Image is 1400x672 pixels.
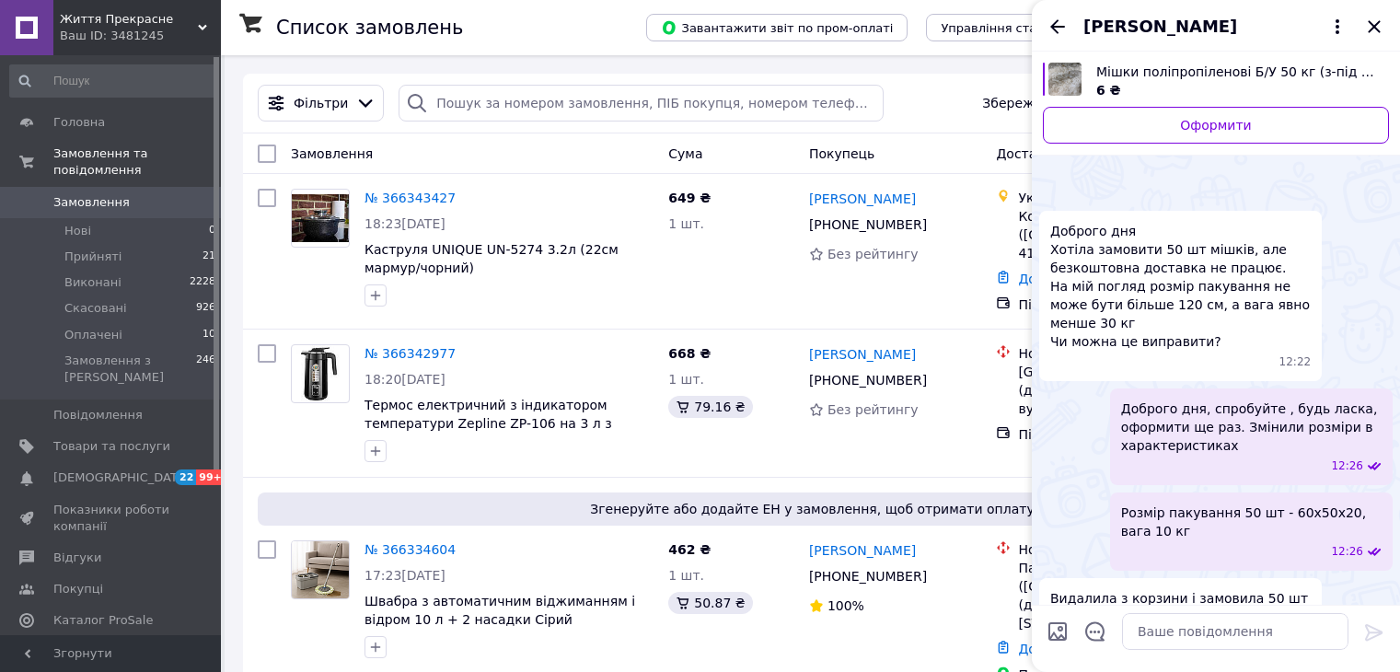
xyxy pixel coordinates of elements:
[1279,354,1312,370] span: 12:22 11.10.2025
[1050,589,1311,626] span: Видалила з корзини і замовила 50 шт знов, проблема не зникла
[364,346,456,361] a: № 366342977
[941,21,1082,35] span: Управління статусами
[996,146,1131,161] span: Доставка та оплата
[291,146,373,161] span: Замовлення
[827,402,919,417] span: Без рейтингу
[265,500,1360,518] span: Згенеруйте або додайте ЕН у замовлення, щоб отримати оплату
[364,242,619,275] a: Каструля UNIQUE UN-5274 3.2л (22см мармур/чорний)
[1018,189,1206,207] div: Укрпошта
[175,469,196,485] span: 22
[53,550,101,566] span: Відгуки
[291,189,350,248] a: Фото товару
[64,300,127,317] span: Скасовані
[668,146,702,161] span: Cума
[294,94,348,112] span: Фільтри
[64,353,196,386] span: Замовлення з [PERSON_NAME]
[1043,63,1389,99] a: Переглянути товар
[668,372,704,387] span: 1 шт.
[1096,63,1374,81] span: Мішки поліпропіленові Б/У 50 кг (з-під Борошна), 105×55 см разового використання
[202,327,215,343] span: 10
[190,274,215,291] span: 2228
[668,191,711,205] span: 649 ₴
[1331,458,1363,474] span: 12:26 11.10.2025
[53,581,103,597] span: Покупці
[668,216,704,231] span: 1 шт.
[291,540,350,599] a: Фото товару
[364,594,635,627] a: Швабра з автоматичним віджиманням і відром 10 л + 2 насадки Сірий
[209,223,215,239] span: 0
[1363,16,1385,38] button: Закрити
[809,190,916,208] a: [PERSON_NAME]
[53,469,190,486] span: [DEMOGRAPHIC_DATA]
[809,345,916,364] a: [PERSON_NAME]
[364,568,445,583] span: 17:23[DATE]
[399,85,884,122] input: Пошук за номером замовлення, ПІБ покупця, номером телефону, Email, номером накладної
[196,353,215,386] span: 246
[53,438,170,455] span: Товари та послуги
[809,541,916,560] a: [PERSON_NAME]
[982,94,1117,112] span: Збережені фільтри:
[364,216,445,231] span: 18:23[DATE]
[1121,504,1382,540] span: Розмір пакування 50 шт - 60х50х20, вага 10 кг
[64,274,121,291] span: Виконані
[827,598,864,613] span: 100%
[805,563,931,589] div: [PHONE_NUMBER]
[1018,642,1091,656] a: Додати ЕН
[53,114,105,131] span: Головна
[809,146,874,161] span: Покупець
[926,14,1096,41] button: Управління статусами
[827,247,919,261] span: Без рейтингу
[1043,107,1389,144] a: Оформити
[1018,363,1206,418] div: [GEOGRAPHIC_DATA], №109 (до 30 кг на одне місце): вул. [STREET_ADDRESS]
[668,542,711,557] span: 462 ₴
[64,249,121,265] span: Прийняті
[53,502,170,535] span: Показники роботи компанії
[1018,425,1206,444] div: Післяплата
[60,28,221,44] div: Ваш ID: 3481245
[1083,620,1107,643] button: Відкрити шаблони відповідей
[292,541,349,598] img: Фото товару
[9,64,217,98] input: Пошук
[661,19,893,36] span: Завантажити звіт по пром-оплаті
[805,212,931,238] div: [PHONE_NUMBER]
[1083,15,1237,39] span: [PERSON_NAME]
[60,11,198,28] span: Життя Прекрасне
[1018,272,1091,286] a: Додати ЕН
[53,612,153,629] span: Каталог ProSale
[53,407,143,423] span: Повідомлення
[668,568,704,583] span: 1 шт.
[296,345,343,402] img: Фото товару
[1096,83,1121,98] span: 6 ₴
[364,191,456,205] a: № 366343427
[668,592,752,614] div: 50.87 ₴
[64,327,122,343] span: Оплачені
[1121,400,1382,455] span: Доброго дня, спробуйте , будь ласка, оформити ще раз. Змінили розміри в характеристиках
[196,469,226,485] span: 99+
[1331,544,1363,560] span: 12:26 11.10.2025
[64,223,91,239] span: Нові
[1083,15,1348,39] button: [PERSON_NAME]
[668,396,752,418] div: 79.16 ₴
[364,542,456,557] a: № 366334604
[1050,222,1311,351] span: Доброго дня Хотіла замовити 50 шт мішків, але безкоштовна доставка не працює. На мій погляд розмі...
[1048,63,1082,96] img: 6870336620_w640_h640_meshki-polipropilenovye-bu.jpg
[1018,207,1206,262] div: Конотоп ([GEOGRAPHIC_DATA].), 41606, просп. Миру, 91
[1018,559,1206,632] div: Павлоград ([GEOGRAPHIC_DATA].), №13 (до 200 кг): вул. [STREET_ADDRESS]
[1018,295,1206,314] div: Післяплата
[291,344,350,403] a: Фото товару
[196,300,215,317] span: 926
[202,249,215,265] span: 21
[292,194,349,242] img: Фото товару
[1018,540,1206,559] div: Нова Пошта
[364,398,612,449] a: Термос електричний з індикатором температури Zepline ZP-106 на 3 л з потужністю 2200 Вт Чорний
[668,346,711,361] span: 668 ₴
[646,14,908,41] button: Завантажити звіт по пром-оплаті
[364,372,445,387] span: 18:20[DATE]
[53,194,130,211] span: Замовлення
[1047,16,1069,38] button: Назад
[805,367,931,393] div: [PHONE_NUMBER]
[53,145,221,179] span: Замовлення та повідомлення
